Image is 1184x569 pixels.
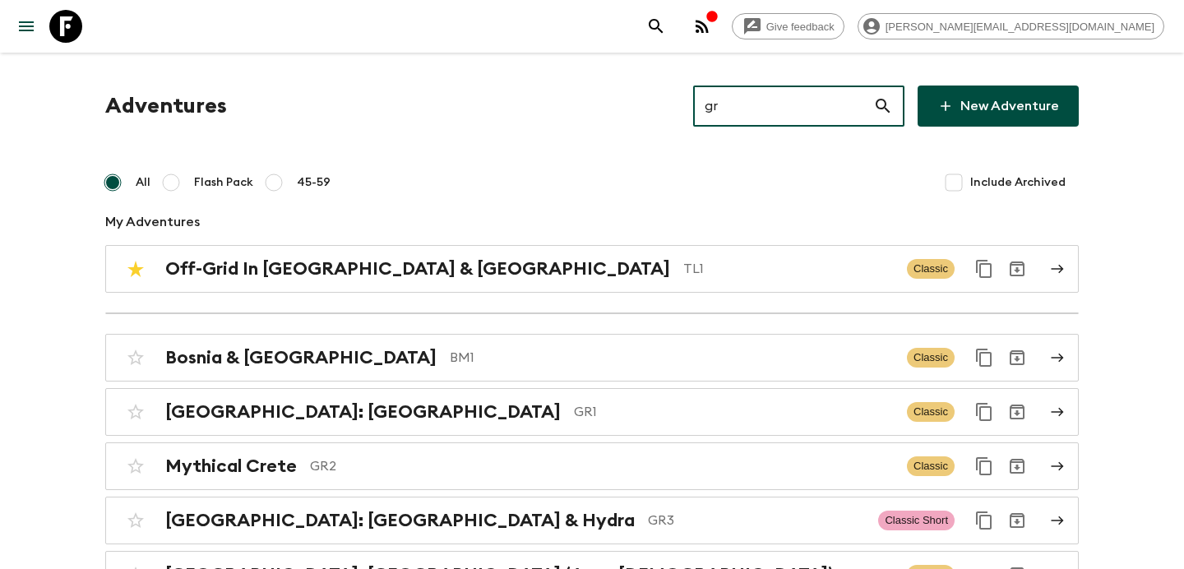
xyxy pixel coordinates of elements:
h2: Mythical Crete [165,456,297,477]
span: Flash Pack [194,174,253,191]
a: Mythical CreteGR2ClassicDuplicate for 45-59Archive [105,442,1079,490]
button: Archive [1001,396,1034,428]
a: New Adventure [918,86,1079,127]
span: Classic [907,259,955,279]
p: GR1 [574,402,894,422]
span: All [136,174,150,191]
button: Archive [1001,504,1034,537]
a: Give feedback [732,13,844,39]
span: Include Archived [970,174,1066,191]
span: Classic [907,456,955,476]
p: My Adventures [105,212,1079,232]
button: Archive [1001,450,1034,483]
h1: Adventures [105,90,227,123]
button: search adventures [640,10,673,43]
a: [GEOGRAPHIC_DATA]: [GEOGRAPHIC_DATA] & HydraGR3Classic ShortDuplicate for 45-59Archive [105,497,1079,544]
button: Archive [1001,252,1034,285]
p: TL1 [683,259,894,279]
h2: Bosnia & [GEOGRAPHIC_DATA] [165,347,437,368]
span: [PERSON_NAME][EMAIL_ADDRESS][DOMAIN_NAME] [876,21,1163,33]
button: Duplicate for 45-59 [968,252,1001,285]
button: Duplicate for 45-59 [968,341,1001,374]
div: [PERSON_NAME][EMAIL_ADDRESS][DOMAIN_NAME] [858,13,1164,39]
p: BM1 [450,348,894,368]
a: [GEOGRAPHIC_DATA]: [GEOGRAPHIC_DATA]GR1ClassicDuplicate for 45-59Archive [105,388,1079,436]
span: Give feedback [757,21,844,33]
button: Duplicate for 45-59 [968,396,1001,428]
h2: Off-Grid In [GEOGRAPHIC_DATA] & [GEOGRAPHIC_DATA] [165,258,670,280]
input: e.g. AR1, Argentina [693,83,873,129]
a: Bosnia & [GEOGRAPHIC_DATA]BM1ClassicDuplicate for 45-59Archive [105,334,1079,382]
span: 45-59 [297,174,331,191]
h2: [GEOGRAPHIC_DATA]: [GEOGRAPHIC_DATA] & Hydra [165,510,635,531]
button: Duplicate for 45-59 [968,504,1001,537]
p: GR2 [310,456,894,476]
h2: [GEOGRAPHIC_DATA]: [GEOGRAPHIC_DATA] [165,401,561,423]
button: menu [10,10,43,43]
a: Off-Grid In [GEOGRAPHIC_DATA] & [GEOGRAPHIC_DATA]TL1ClassicDuplicate for 45-59Archive [105,245,1079,293]
span: Classic [907,402,955,422]
span: Classic Short [878,511,955,530]
span: Classic [907,348,955,368]
button: Duplicate for 45-59 [968,450,1001,483]
p: GR3 [648,511,865,530]
button: Archive [1001,341,1034,374]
